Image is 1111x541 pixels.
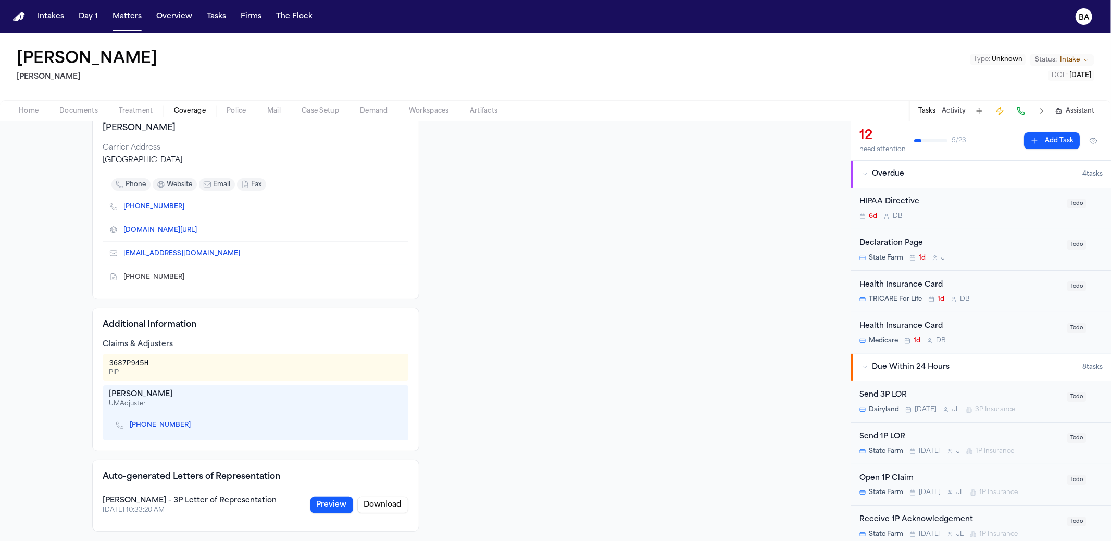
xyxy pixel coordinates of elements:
[1082,170,1103,178] span: 4 task s
[851,354,1111,381] button: Due Within 24 Hours8tasks
[956,488,964,497] span: J L
[1067,240,1086,250] span: Todo
[103,318,408,331] h4: Additional Information
[302,107,339,115] span: Case Setup
[109,400,402,408] div: UM Adjuster
[869,254,903,262] span: State Farm
[956,447,960,456] span: J
[972,104,987,118] button: Add Task
[919,254,926,262] span: 1d
[960,295,970,303] span: D B
[252,180,262,189] span: fax
[360,107,388,115] span: Demand
[869,488,903,497] span: State Farm
[174,107,206,115] span: Coverage
[869,337,898,345] span: Medicare
[33,7,68,26] button: Intakes
[267,107,281,115] span: Mail
[272,7,317,26] button: The Flock
[993,104,1007,118] button: Create Immediate Task
[130,421,191,429] a: [PHONE_NUMBER]
[872,362,950,373] span: Due Within 24 Hours
[941,254,945,262] span: J
[1052,72,1068,79] span: DOL :
[859,196,1061,208] div: HIPAA Directive
[199,178,235,191] button: email
[859,473,1061,485] div: Open 1P Claim
[869,405,899,414] span: Dairyland
[992,56,1022,63] span: Unknown
[1048,70,1094,81] button: Edit DOL: 2025-07-02
[1055,107,1094,115] button: Assistant
[17,50,157,69] button: Edit matter name
[919,530,941,538] span: [DATE]
[859,389,1061,401] div: Send 3P LOR
[124,203,185,211] a: [PHONE_NUMBER]
[1067,323,1086,333] span: Todo
[851,464,1111,506] div: Open task: Open 1P Claim
[1035,56,1057,64] span: Status:
[851,188,1111,229] div: Open task: HIPAA Directive
[59,107,98,115] span: Documents
[1067,433,1086,443] span: Todo
[236,7,266,26] button: Firms
[851,423,1111,464] div: Open task: Send 1P LOR
[74,7,102,26] button: Day 1
[103,471,281,483] h4: Auto-generated Letters of Representation
[152,7,196,26] button: Overview
[19,107,39,115] span: Home
[111,178,151,191] button: phone
[167,180,193,189] span: website
[203,7,230,26] button: Tasks
[227,107,246,115] span: Police
[859,238,1061,250] div: Declaration Page
[1084,132,1103,149] button: Hide completed tasks (⌘⇧H)
[357,497,408,513] button: Download Hecht - 3P Letter of Representation
[1014,104,1028,118] button: Make a Call
[869,530,903,538] span: State Farm
[859,145,906,154] div: need attention
[979,530,1018,538] span: 1P Insurance
[103,339,408,350] div: Claims & Adjusters
[1066,107,1094,115] span: Assistant
[859,321,1061,333] div: Health Insurance Card
[1060,56,1080,64] span: Intake
[979,488,1018,497] span: 1P Insurance
[103,506,277,514] div: Generated at
[119,107,153,115] span: Treatment
[851,271,1111,313] div: Open task: Health Insurance Card
[1024,132,1080,149] button: Add Task
[109,358,149,368] div: 3687P945H
[13,12,25,22] a: Home
[956,530,964,538] span: J L
[103,496,277,506] div: Hecht - 3P Letter of Representation
[13,12,25,22] img: Finch Logo
[915,405,937,414] span: [DATE]
[869,295,922,303] span: TRICARE For Life
[1067,281,1086,291] span: Todo
[409,107,449,115] span: Workspaces
[1069,72,1091,79] span: [DATE]
[918,107,935,115] button: Tasks
[1067,517,1086,526] span: Todo
[1030,54,1094,66] button: Change status from Intake
[17,50,157,69] h1: [PERSON_NAME]
[1067,199,1086,208] span: Todo
[914,337,920,345] span: 1d
[859,128,906,144] div: 12
[109,368,149,377] div: PIP
[108,7,146,26] button: Matters
[859,279,1061,291] div: Health Insurance Card
[869,447,903,456] span: State Farm
[470,107,498,115] span: Artifacts
[103,143,408,153] div: Carrier Address
[124,226,197,235] a: [DOMAIN_NAME][URL]
[869,212,877,220] span: 6d
[893,212,903,220] span: D B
